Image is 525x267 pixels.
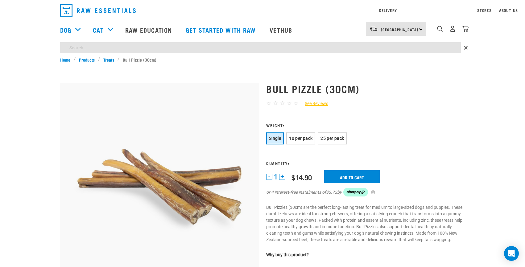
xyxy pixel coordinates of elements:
div: or 4 interest-free instalments of by [266,188,465,196]
div: Open Intercom Messenger [504,246,519,261]
button: Single [266,132,284,144]
span: [GEOGRAPHIC_DATA] [381,28,418,30]
span: ☆ [280,100,285,107]
span: × [464,42,468,53]
h3: Weight: [266,123,465,127]
span: ☆ [266,100,271,107]
span: $3.73 [326,189,337,196]
span: 25 per pack [320,136,344,141]
p: Bull Pizzles (30cm) are the perfect long-lasting treat for medium to large-sized dogs and puppies... [266,204,465,243]
h3: Quantity: [266,161,465,165]
nav: dropdown navigation [55,2,470,19]
h1: Bull Pizzle (30cm) [266,83,465,94]
a: Home [60,56,74,63]
a: See Reviews [299,100,328,107]
img: user.png [449,26,456,32]
img: Afterpay [343,188,368,196]
span: ☆ [273,100,278,107]
img: home-icon@2x.png [462,26,469,32]
span: Single [269,136,281,141]
button: + [279,174,285,180]
a: Dog [60,25,71,34]
a: About Us [499,9,518,11]
img: home-icon-1@2x.png [437,26,443,32]
span: 10 per pack [289,136,312,141]
a: Raw Education [119,18,180,42]
a: Stores [477,9,492,11]
input: Add to cart [324,170,380,183]
button: - [266,174,272,180]
button: 10 per pack [286,132,315,144]
a: Vethub [263,18,300,42]
a: Get started with Raw [180,18,263,42]
strong: Why buy this product? [266,252,309,257]
span: ☆ [293,100,299,107]
a: Delivery [379,9,397,11]
span: ☆ [287,100,292,107]
a: Treats [100,56,118,63]
nav: breadcrumbs [60,56,465,63]
span: 1 [274,174,278,180]
a: Products [76,56,98,63]
a: Cat [93,25,103,34]
button: 25 per pack [318,132,347,144]
img: Raw Essentials Logo [60,4,136,17]
img: van-moving.png [370,26,378,32]
div: $14.90 [291,173,312,181]
input: Search... [60,42,461,53]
